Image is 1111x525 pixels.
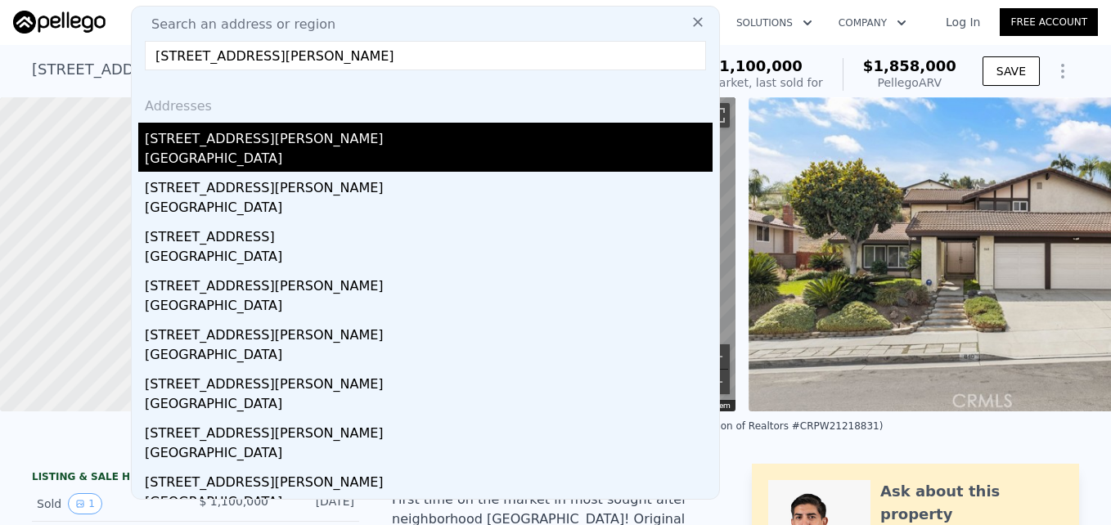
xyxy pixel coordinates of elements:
div: [GEOGRAPHIC_DATA] [145,198,713,221]
div: [DATE] [281,493,354,514]
div: [GEOGRAPHIC_DATA] [145,247,713,270]
button: SAVE [983,56,1040,86]
div: [STREET_ADDRESS][PERSON_NAME] [145,270,713,296]
div: [STREET_ADDRESS][PERSON_NAME] , La Habra , CA 90631 [32,58,457,81]
div: [GEOGRAPHIC_DATA] [145,345,713,368]
div: Addresses [138,83,713,123]
div: [GEOGRAPHIC_DATA] [145,394,713,417]
div: Pellego ARV [863,74,956,91]
button: View historical data [68,493,102,514]
div: [GEOGRAPHIC_DATA] [145,443,713,466]
div: [STREET_ADDRESS][PERSON_NAME] [145,368,713,394]
input: Enter an address, city, region, neighborhood or zip code [145,41,706,70]
span: Search an address or region [138,15,335,34]
span: $ 1,100,000 [199,495,268,508]
div: [STREET_ADDRESS][PERSON_NAME] [145,172,713,198]
a: Free Account [1000,8,1098,36]
div: LISTING & SALE HISTORY [32,470,359,487]
div: [STREET_ADDRESS][PERSON_NAME] [145,466,713,492]
img: Pellego [13,11,106,34]
button: Company [825,8,920,38]
div: [GEOGRAPHIC_DATA] [145,492,713,515]
span: $1,858,000 [863,57,956,74]
div: Off Market, last sold for [689,74,823,91]
div: [GEOGRAPHIC_DATA] [145,296,713,319]
span: $1,100,000 [709,57,803,74]
div: [STREET_ADDRESS][PERSON_NAME] [145,123,713,149]
div: [GEOGRAPHIC_DATA] [145,149,713,172]
div: [STREET_ADDRESS][PERSON_NAME] [145,319,713,345]
div: Sold [37,493,182,514]
div: [STREET_ADDRESS] [145,221,713,247]
button: Solutions [723,8,825,38]
button: Show Options [1046,55,1079,87]
div: [STREET_ADDRESS][PERSON_NAME] [145,417,713,443]
a: Log In [926,14,1000,30]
